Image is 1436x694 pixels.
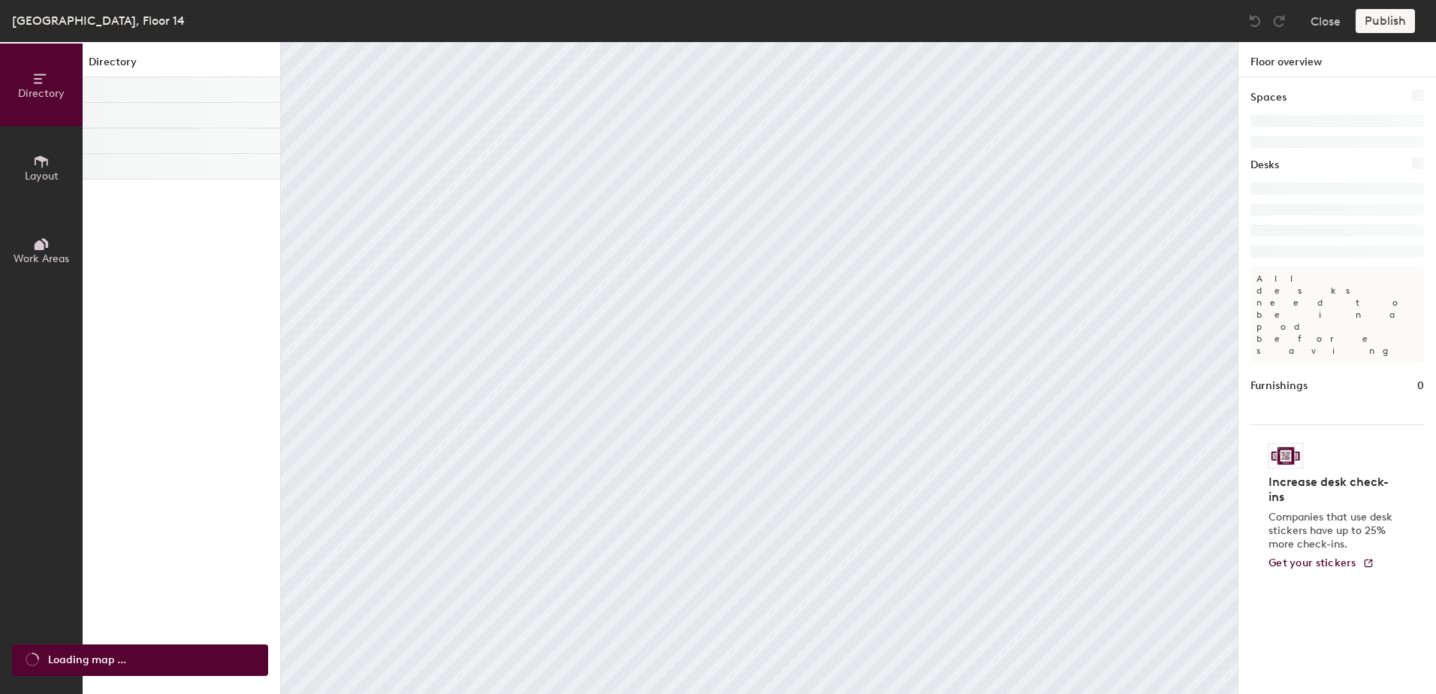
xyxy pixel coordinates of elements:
[1269,557,1374,570] a: Get your stickers
[1269,443,1303,469] img: Sticker logo
[1250,89,1287,106] h1: Spaces
[1250,267,1424,363] p: All desks need to be in a pod before saving
[1269,475,1397,505] h4: Increase desk check-ins
[1269,557,1356,569] span: Get your stickers
[281,42,1238,694] canvas: Map
[14,252,69,265] span: Work Areas
[1247,14,1263,29] img: Undo
[1269,511,1397,551] p: Companies that use desk stickers have up to 25% more check-ins.
[1417,378,1424,394] h1: 0
[12,11,185,30] div: [GEOGRAPHIC_DATA], Floor 14
[25,170,59,183] span: Layout
[1238,42,1436,77] h1: Floor overview
[1250,157,1279,173] h1: Desks
[18,87,65,100] span: Directory
[1250,378,1308,394] h1: Furnishings
[1272,14,1287,29] img: Redo
[83,54,280,77] h1: Directory
[1311,9,1341,33] button: Close
[48,652,126,668] span: Loading map ...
